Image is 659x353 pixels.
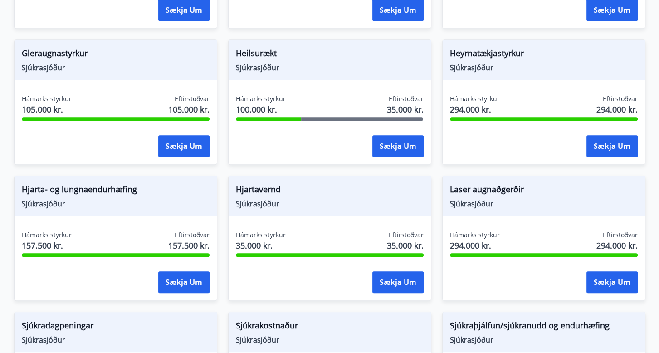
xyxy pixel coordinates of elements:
[236,94,286,103] span: Hámarks styrkur
[586,271,638,293] button: Sækja um
[236,103,286,115] span: 100.000 kr.
[22,199,210,209] span: Sjúkrasjóður
[450,335,638,345] span: Sjúkrasjóður
[450,230,500,240] span: Hámarks styrkur
[236,335,424,345] span: Sjúkrasjóður
[168,240,210,251] span: 157.500 kr.
[387,103,424,115] span: 35.000 kr.
[158,271,210,293] button: Sækja um
[236,319,424,335] span: Sjúkrakostnaður
[22,63,210,73] span: Sjúkrasjóður
[175,94,210,103] span: Eftirstöðvar
[168,103,210,115] span: 105.000 kr.
[450,199,638,209] span: Sjúkrasjóður
[450,47,638,63] span: Heyrnatækjastyrkur
[236,63,424,73] span: Sjúkrasjóður
[236,199,424,209] span: Sjúkrasjóður
[22,183,210,199] span: Hjarta- og lungnaendurhæfing
[603,94,638,103] span: Eftirstöðvar
[236,230,286,240] span: Hámarks styrkur
[22,230,72,240] span: Hámarks styrkur
[596,103,638,115] span: 294.000 kr.
[450,183,638,199] span: Laser augnaðgerðir
[236,47,424,63] span: Heilsurækt
[389,94,424,103] span: Eftirstöðvar
[22,47,210,63] span: Gleraugnastyrkur
[158,135,210,157] button: Sækja um
[450,103,500,115] span: 294.000 kr.
[450,240,500,251] span: 294.000 kr.
[603,230,638,240] span: Eftirstöðvar
[175,230,210,240] span: Eftirstöðvar
[586,135,638,157] button: Sækja um
[22,335,210,345] span: Sjúkrasjóður
[372,271,424,293] button: Sækja um
[22,319,210,335] span: Sjúkradagpeningar
[236,240,286,251] span: 35.000 kr.
[236,183,424,199] span: Hjartavernd
[450,94,500,103] span: Hámarks styrkur
[22,94,72,103] span: Hámarks styrkur
[596,240,638,251] span: 294.000 kr.
[450,319,638,335] span: Sjúkraþjálfun/sjúkranudd og endurhæfing
[372,135,424,157] button: Sækja um
[22,240,72,251] span: 157.500 kr.
[387,240,424,251] span: 35.000 kr.
[389,230,424,240] span: Eftirstöðvar
[22,103,72,115] span: 105.000 kr.
[450,63,638,73] span: Sjúkrasjóður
